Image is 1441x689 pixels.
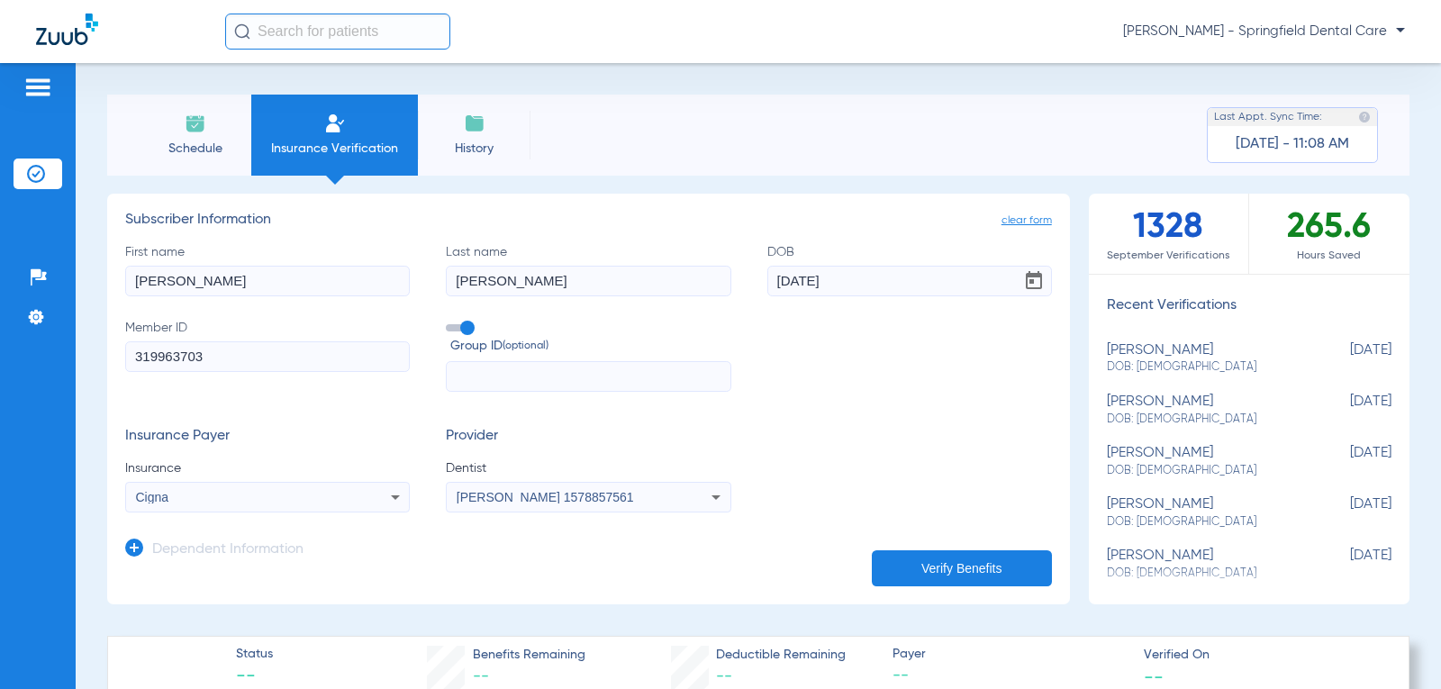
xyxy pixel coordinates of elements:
[1089,194,1249,274] div: 1328
[464,113,485,134] img: History
[716,646,846,665] span: Deductible Remaining
[1107,445,1301,478] div: [PERSON_NAME]
[446,266,730,296] input: Last name
[125,459,410,477] span: Insurance
[473,668,489,684] span: --
[1358,111,1371,123] img: last sync help info
[324,113,346,134] img: Manual Insurance Verification
[234,23,250,40] img: Search Icon
[185,113,206,134] img: Schedule
[1123,23,1405,41] span: [PERSON_NAME] - Springfield Dental Care
[872,550,1052,586] button: Verify Benefits
[136,490,169,504] span: Cigna
[23,77,52,98] img: hamburger-icon
[1107,566,1301,582] span: DOB: [DEMOGRAPHIC_DATA]
[125,428,410,446] h3: Insurance Payer
[236,645,273,664] span: Status
[1107,412,1301,428] span: DOB: [DEMOGRAPHIC_DATA]
[1089,297,1409,315] h3: Recent Verifications
[36,14,98,45] img: Zuub Logo
[503,337,548,356] small: (optional)
[1236,135,1349,153] span: [DATE] - 11:08 AM
[1107,463,1301,479] span: DOB: [DEMOGRAPHIC_DATA]
[431,140,517,158] span: History
[446,243,730,296] label: Last name
[893,665,1128,687] span: --
[446,428,730,446] h3: Provider
[1249,194,1409,274] div: 265.6
[473,646,585,665] span: Benefits Remaining
[1107,514,1301,530] span: DOB: [DEMOGRAPHIC_DATA]
[1301,548,1391,581] span: [DATE]
[1144,666,1164,685] span: --
[1107,496,1301,530] div: [PERSON_NAME]
[767,266,1052,296] input: DOBOpen calendar
[125,341,410,372] input: Member ID
[125,319,410,393] label: Member ID
[1107,342,1301,376] div: [PERSON_NAME]
[1107,359,1301,376] span: DOB: [DEMOGRAPHIC_DATA]
[1089,247,1248,265] span: September Verifications
[225,14,450,50] input: Search for patients
[767,243,1052,296] label: DOB
[125,243,410,296] label: First name
[450,337,730,356] span: Group ID
[1301,342,1391,376] span: [DATE]
[125,212,1052,230] h3: Subscriber Information
[1016,263,1052,299] button: Open calendar
[1107,394,1301,427] div: [PERSON_NAME]
[457,490,634,504] span: [PERSON_NAME] 1578857561
[125,266,410,296] input: First name
[1107,548,1301,581] div: [PERSON_NAME]
[1249,247,1409,265] span: Hours Saved
[1214,108,1322,126] span: Last Appt. Sync Time:
[893,645,1128,664] span: Payer
[152,541,304,559] h3: Dependent Information
[1001,212,1052,230] span: clear form
[1301,394,1391,427] span: [DATE]
[1301,496,1391,530] span: [DATE]
[1144,646,1380,665] span: Verified On
[265,140,404,158] span: Insurance Verification
[1301,445,1391,478] span: [DATE]
[716,668,732,684] span: --
[152,140,238,158] span: Schedule
[446,459,730,477] span: Dentist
